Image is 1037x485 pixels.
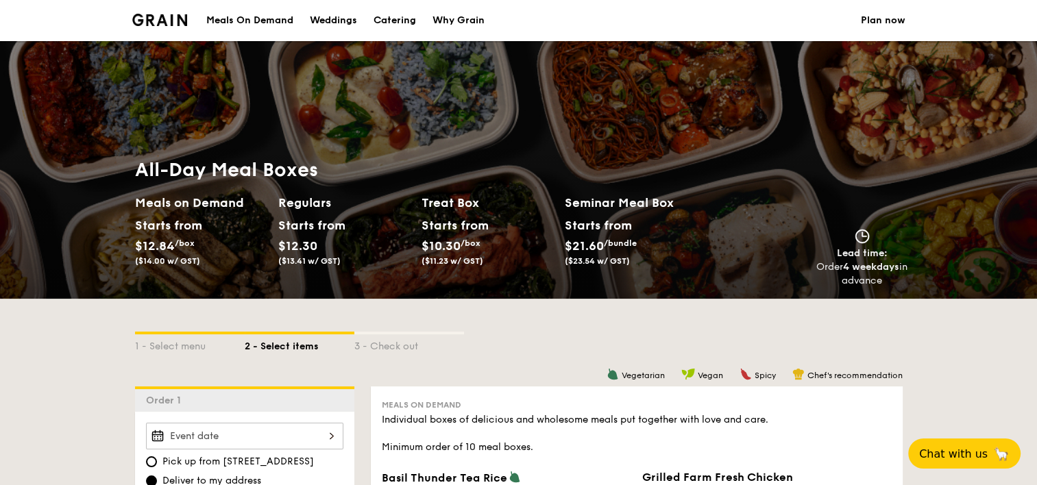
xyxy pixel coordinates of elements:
[422,238,461,253] span: $10.30
[908,438,1021,469] button: Chat with us🦙
[740,368,752,380] img: icon-spicy.37a8142b.svg
[565,215,631,236] div: Starts from
[993,446,1010,462] span: 🦙
[278,238,317,253] span: $12.30
[422,215,483,236] div: Starts from
[354,334,464,353] div: 3 - Check out
[681,368,695,380] img: icon-vegan.f8ff3823.svg
[852,229,873,244] img: icon-clock.2db775ea.svg
[565,238,604,253] span: $21.60
[135,256,200,266] span: ($14.00 w/ GST)
[146,395,186,406] span: Order 1
[132,14,188,26] a: Logotype
[807,371,903,380] span: Chef's recommendation
[146,423,343,449] input: Event date
[755,371,776,380] span: Spicy
[509,471,521,483] img: icon-vegetarian.fe4039eb.svg
[382,413,892,454] div: Individual boxes of delicious and wholesome meals put together with love and care. Minimum order ...
[607,368,619,380] img: icon-vegetarian.fe4039eb.svg
[382,471,507,484] span: Basil Thunder Tea Rice
[565,256,630,266] span: ($23.54 w/ GST)
[792,368,805,380] img: icon-chef-hat.a58ddaea.svg
[132,14,188,26] img: Grain
[642,471,793,484] span: Grilled Farm Fresh Chicken
[278,256,341,266] span: ($13.41 w/ GST)
[698,371,723,380] span: Vegan
[919,447,988,460] span: Chat with us
[245,334,354,353] div: 2 - Select items
[278,193,411,212] h2: Regulars
[175,238,195,248] span: /box
[135,215,196,236] div: Starts from
[135,334,245,353] div: 1 - Select menu
[565,193,708,212] h2: Seminar Meal Box
[843,261,899,273] strong: 4 weekdays
[146,456,157,467] input: Pick up from [STREET_ADDRESS]
[135,238,175,253] span: $12.84
[278,215,339,236] div: Starts from
[622,371,665,380] span: Vegetarian
[422,193,554,212] h2: Treat Box
[162,455,314,469] span: Pick up from [STREET_ADDRESS]
[837,247,888,259] span: Lead time:
[135,158,708,182] h1: All-Day Meal Boxes
[604,238,637,248] span: /bundle
[135,193,267,212] h2: Meals on Demand
[382,400,461,410] span: Meals on Demand
[461,238,480,248] span: /box
[816,260,908,288] div: Order in advance
[422,256,483,266] span: ($11.23 w/ GST)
